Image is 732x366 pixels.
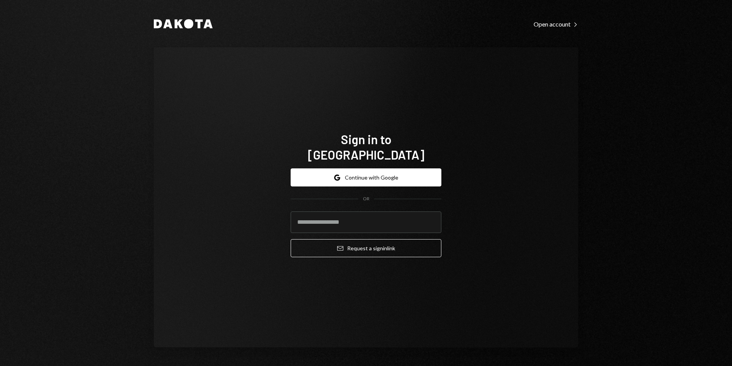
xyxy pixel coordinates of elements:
[363,196,369,202] div: OR
[534,20,578,28] a: Open account
[291,168,441,186] button: Continue with Google
[291,239,441,257] button: Request a signinlink
[291,131,441,162] h1: Sign in to [GEOGRAPHIC_DATA]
